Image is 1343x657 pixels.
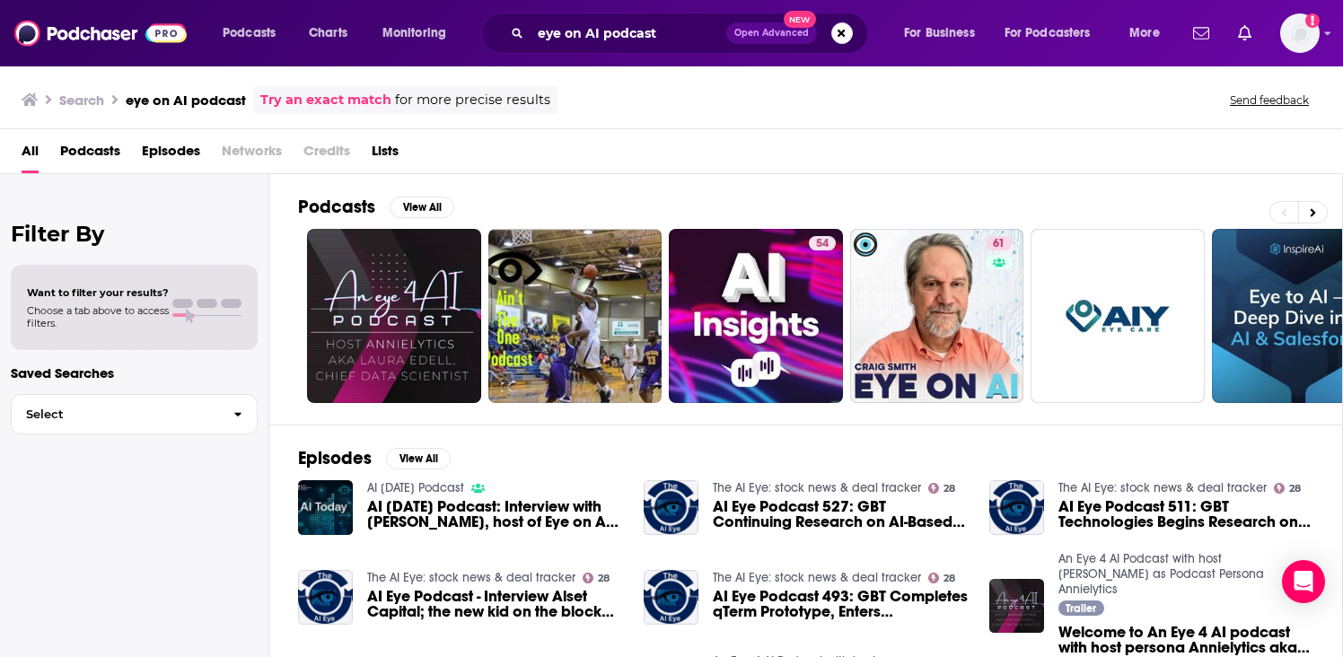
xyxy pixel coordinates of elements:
span: 61 [993,235,1005,253]
a: The AI Eye: stock news & deal tracker [713,570,921,585]
a: 28 [583,573,610,583]
button: View All [390,197,454,218]
span: New [784,11,816,28]
a: Charts [297,19,358,48]
a: All [22,136,39,173]
a: 54 [809,236,836,250]
a: AI Today Podcast: Interview with Craig Smith, host of Eye on AI podcast [367,499,622,530]
a: Welcome to An Eye 4 AI podcast with host persona Annielytics aka Laura Edell, Chief Data Scientist [1058,625,1313,655]
a: An Eye 4 AI Podcast with host Laura Edell as Podcast Persona Annielytics [1058,551,1264,597]
span: For Business [904,21,975,46]
span: 28 [944,485,955,493]
span: Podcasts [223,21,276,46]
span: For Podcasters [1005,21,1091,46]
a: 54 [669,229,843,403]
a: 61 [986,236,1012,250]
a: 28 [928,483,956,494]
a: AI Eye Podcast 511: GBT Technologies Begins Research on AI-Powered Robots for Medical Application... [1058,499,1313,530]
a: Podcasts [60,136,120,173]
h2: Episodes [298,447,372,469]
a: AI Eye Podcast 493: GBT Completes qTerm Prototype, Enters Testing/Debugging Phase, and Enterprise... [713,589,968,619]
button: View All [386,448,451,469]
span: Monitoring [382,21,446,46]
h3: Search [59,92,104,109]
a: The AI Eye: stock news & deal tracker [713,480,921,495]
a: Try an exact match [260,90,391,110]
span: Select [12,408,219,420]
button: Select [11,394,258,434]
span: Charts [309,21,347,46]
span: Want to filter your results? [27,286,169,299]
span: 28 [598,574,610,583]
img: AI Eye Podcast 493: GBT Completes qTerm Prototype, Enters Testing/Debugging Phase, and Enterprise... [644,570,698,625]
a: Show notifications dropdown [1231,18,1259,48]
img: User Profile [1280,13,1320,53]
img: AI Eye Podcast 511: GBT Technologies Begins Research on AI-Powered Robots for Medical Application... [989,480,1044,535]
img: Podchaser - Follow, Share and Rate Podcasts [14,16,187,50]
a: The AI Eye: stock news & deal tracker [1058,480,1267,495]
h2: Filter By [11,221,258,247]
span: Trailer [1066,603,1096,614]
button: open menu [993,19,1117,48]
input: Search podcasts, credits, & more... [531,19,726,48]
span: AI [DATE] Podcast: Interview with [PERSON_NAME], host of Eye on AI podcast [367,499,622,530]
a: 28 [928,573,956,583]
span: Logged in as mckenziesemrau [1280,13,1320,53]
a: 28 [1274,483,1302,494]
button: open menu [370,19,470,48]
img: AI Eye Podcast 527: GBT Continuing Research on AI-Based Remote Controlled Robots for Medical Fiel... [644,480,698,535]
img: AI Eye Podcast - Interview Alset Capital; the new kid on the block making Headlines on the Global... [298,570,353,625]
span: Choose a tab above to access filters. [27,304,169,329]
a: Episodes [142,136,200,173]
h3: eye on AI podcast [126,92,246,109]
a: Lists [372,136,399,173]
button: open menu [891,19,997,48]
a: PodcastsView All [298,196,454,218]
span: More [1129,21,1160,46]
img: AI Today Podcast: Interview with Craig Smith, host of Eye on AI podcast [298,480,353,535]
a: AI Eye Podcast 527: GBT Continuing Research on AI-Based Remote Controlled Robots for Medical Fiel... [713,499,968,530]
span: Open Advanced [734,29,809,38]
span: 28 [944,574,955,583]
div: Search podcasts, credits, & more... [498,13,885,54]
button: open menu [1117,19,1182,48]
h2: Podcasts [298,196,375,218]
img: Welcome to An Eye 4 AI podcast with host persona Annielytics aka Laura Edell, Chief Data Scientist [989,579,1044,634]
button: open menu [210,19,299,48]
a: The AI Eye: stock news & deal tracker [367,570,575,585]
p: Saved Searches [11,364,258,381]
button: Send feedback [1224,92,1314,108]
span: 54 [816,235,829,253]
button: Open AdvancedNew [726,22,817,44]
svg: Add a profile image [1305,13,1320,28]
span: Welcome to An Eye 4 AI podcast with host persona Annielytics aka [PERSON_NAME], Chief Data Scientist [1058,625,1313,655]
span: 28 [1289,485,1301,493]
a: 61 [850,229,1024,403]
span: Credits [303,136,350,173]
a: Show notifications dropdown [1186,18,1216,48]
button: Show profile menu [1280,13,1320,53]
span: Networks [222,136,282,173]
div: Open Intercom Messenger [1282,560,1325,603]
span: for more precise results [395,90,550,110]
a: AI Today Podcast [367,480,464,495]
a: EpisodesView All [298,447,451,469]
a: AI Eye Podcast - Interview Alset Capital; the new kid on the block making Headlines on the Global... [367,589,622,619]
